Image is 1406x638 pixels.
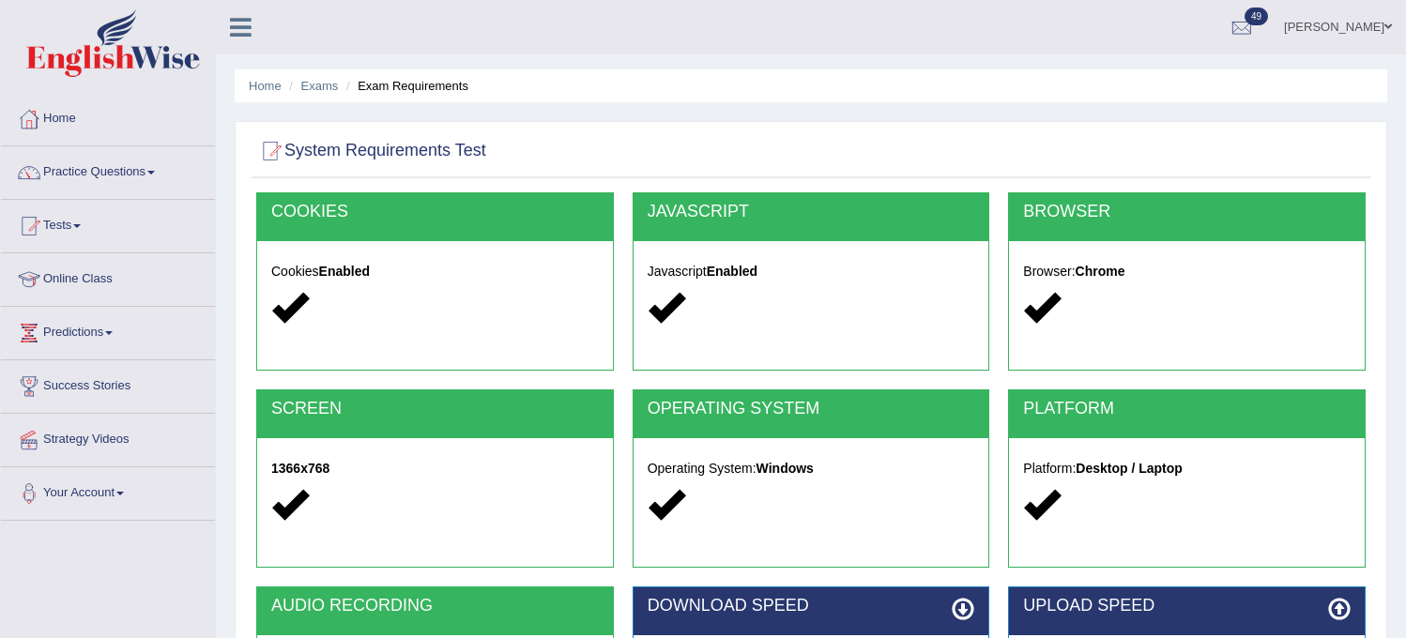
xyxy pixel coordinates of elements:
a: Predictions [1,307,215,354]
h2: OPERATING SYSTEM [648,400,975,418]
span: 49 [1245,8,1268,25]
h2: UPLOAD SPEED [1023,597,1351,615]
h5: Operating System: [648,462,975,476]
h2: System Requirements Test [256,137,486,165]
h5: Platform: [1023,462,1351,476]
a: Strategy Videos [1,414,215,461]
h5: Browser: [1023,265,1351,279]
strong: Chrome [1076,264,1125,279]
a: Your Account [1,467,215,514]
a: Tests [1,200,215,247]
h5: Javascript [648,265,975,279]
a: Success Stories [1,360,215,407]
a: Practice Questions [1,146,215,193]
strong: Desktop / Laptop [1076,461,1183,476]
strong: 1366x768 [271,461,329,476]
a: Home [249,79,282,93]
h2: DOWNLOAD SPEED [648,597,975,615]
h2: BROWSER [1023,203,1351,221]
h2: JAVASCRIPT [648,203,975,221]
strong: Windows [756,461,814,476]
h2: COOKIES [271,203,599,221]
a: Online Class [1,253,215,300]
h2: PLATFORM [1023,400,1351,418]
li: Exam Requirements [342,77,468,95]
h2: SCREEN [271,400,599,418]
a: Exams [301,79,339,93]
h2: AUDIO RECORDING [271,597,599,615]
a: Home [1,93,215,140]
h5: Cookies [271,265,599,279]
strong: Enabled [319,264,370,279]
strong: Enabled [707,264,757,279]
